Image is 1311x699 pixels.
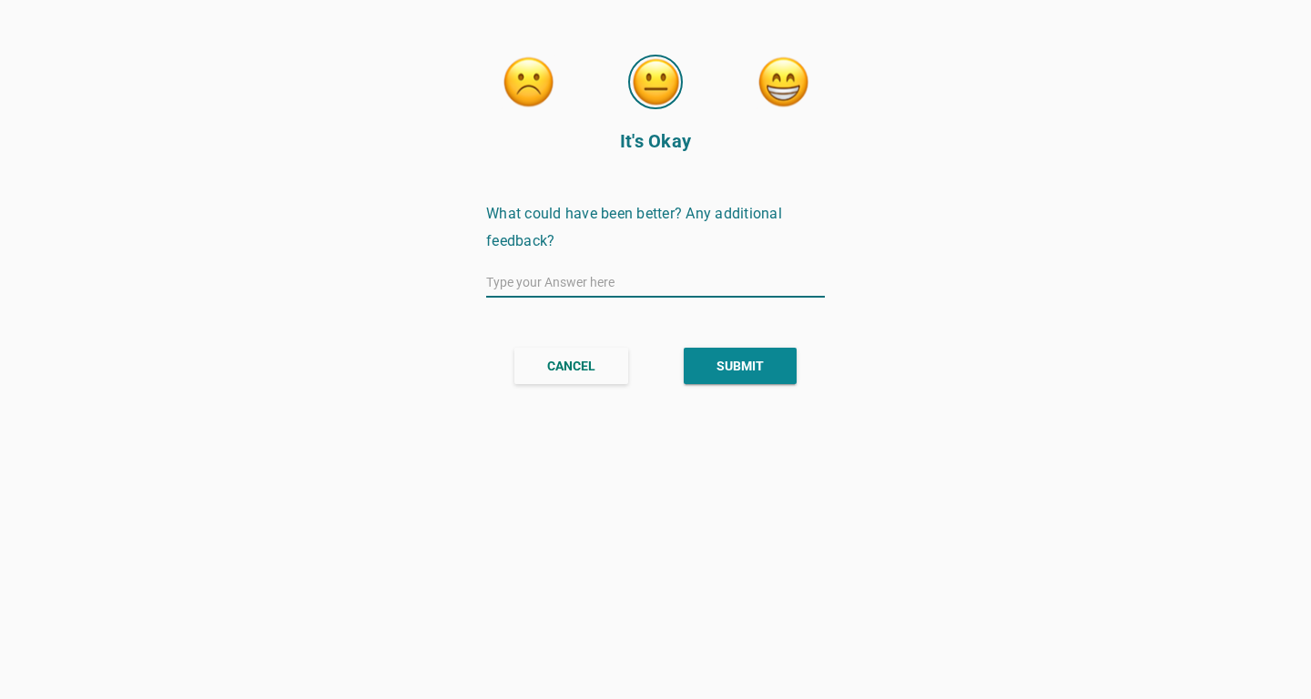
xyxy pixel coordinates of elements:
[514,348,628,384] button: CANCEL
[486,268,825,297] input: Type your Answer here
[547,357,595,376] div: CANCEL
[716,357,764,376] div: SUBMIT
[486,205,782,249] span: What could have been better? Any additional feedback?
[684,348,797,384] button: SUBMIT
[620,130,691,152] strong: It's Okay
